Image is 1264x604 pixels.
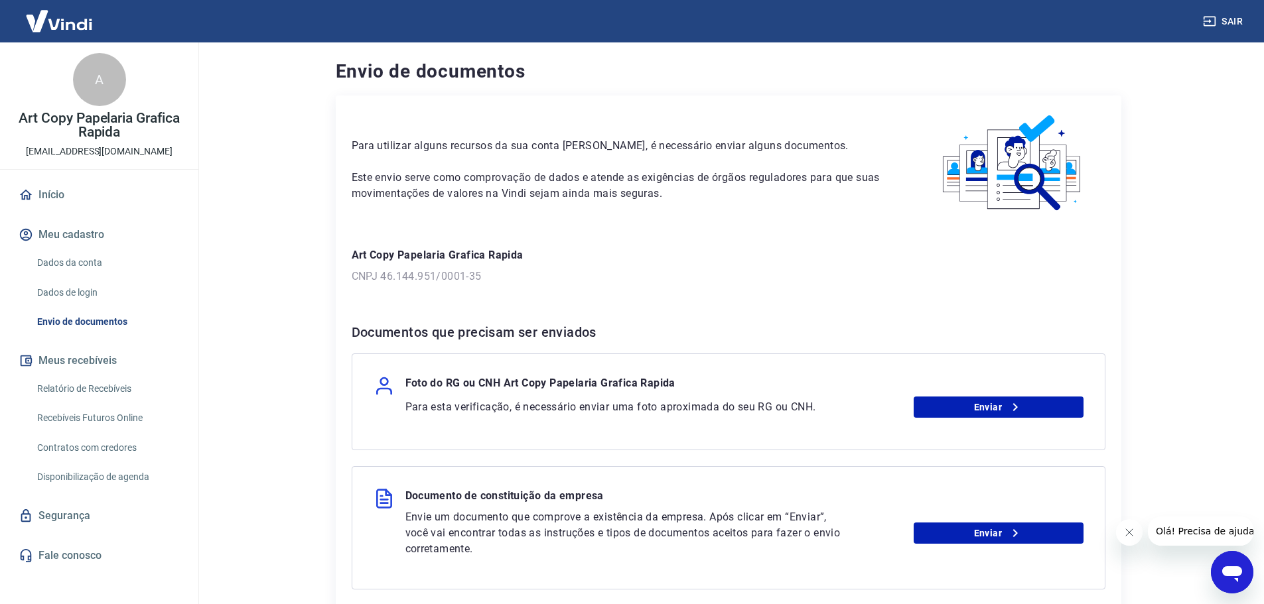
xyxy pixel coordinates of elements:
p: Para utilizar alguns recursos da sua conta [PERSON_NAME], é necessário enviar alguns documentos. [352,138,888,154]
a: Dados da conta [32,249,182,276]
a: Envio de documentos [32,308,182,335]
a: Enviar [914,396,1084,418]
p: Art Copy Papelaria Grafica Rapida [11,111,188,139]
p: Para esta verificação, é necessário enviar uma foto aproximada do seu RG ou CNH. [405,399,846,415]
a: Enviar [914,522,1084,544]
img: file.3f2e98d22047474d3a157069828955b5.svg [374,488,395,509]
p: Este envio serve como comprovação de dados e atende as exigências de órgãos reguladores para que ... [352,170,888,202]
iframe: Mensagem da empresa [1148,516,1253,546]
p: Documento de constituição da empresa [405,488,604,509]
h6: Documentos que precisam ser enviados [352,322,1105,343]
a: Recebíveis Futuros Online [32,404,182,432]
img: user.af206f65c40a7206969b71a29f56cfb7.svg [374,375,395,396]
button: Meus recebíveis [16,346,182,375]
p: CNPJ 46.144.951/0001-35 [352,269,1105,284]
a: Início [16,180,182,210]
a: Fale conosco [16,541,182,570]
a: Dados de login [32,279,182,306]
span: Olá! Precisa de ajuda? [8,9,111,20]
p: Envie um documento que comprove a existência da empresa. Após clicar em “Enviar”, você vai encont... [405,509,846,557]
h4: Envio de documentos [336,58,1121,85]
iframe: Botão para abrir a janela de mensagens [1211,551,1253,593]
iframe: Fechar mensagem [1116,519,1143,546]
img: Vindi [16,1,102,41]
img: waiting_documents.41d9841a9773e5fdf392cede4d13b617.svg [920,111,1105,215]
a: Disponibilização de agenda [32,463,182,491]
button: Meu cadastro [16,220,182,249]
a: Relatório de Recebíveis [32,375,182,402]
div: A [73,53,126,106]
p: [EMAIL_ADDRESS][DOMAIN_NAME] [26,145,173,158]
button: Sair [1200,9,1248,34]
p: Art Copy Papelaria Grafica Rapida [352,247,1105,263]
a: Segurança [16,501,182,530]
p: Foto do RG ou CNH Art Copy Papelaria Grafica Rapida [405,375,675,396]
a: Contratos com credores [32,434,182,461]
